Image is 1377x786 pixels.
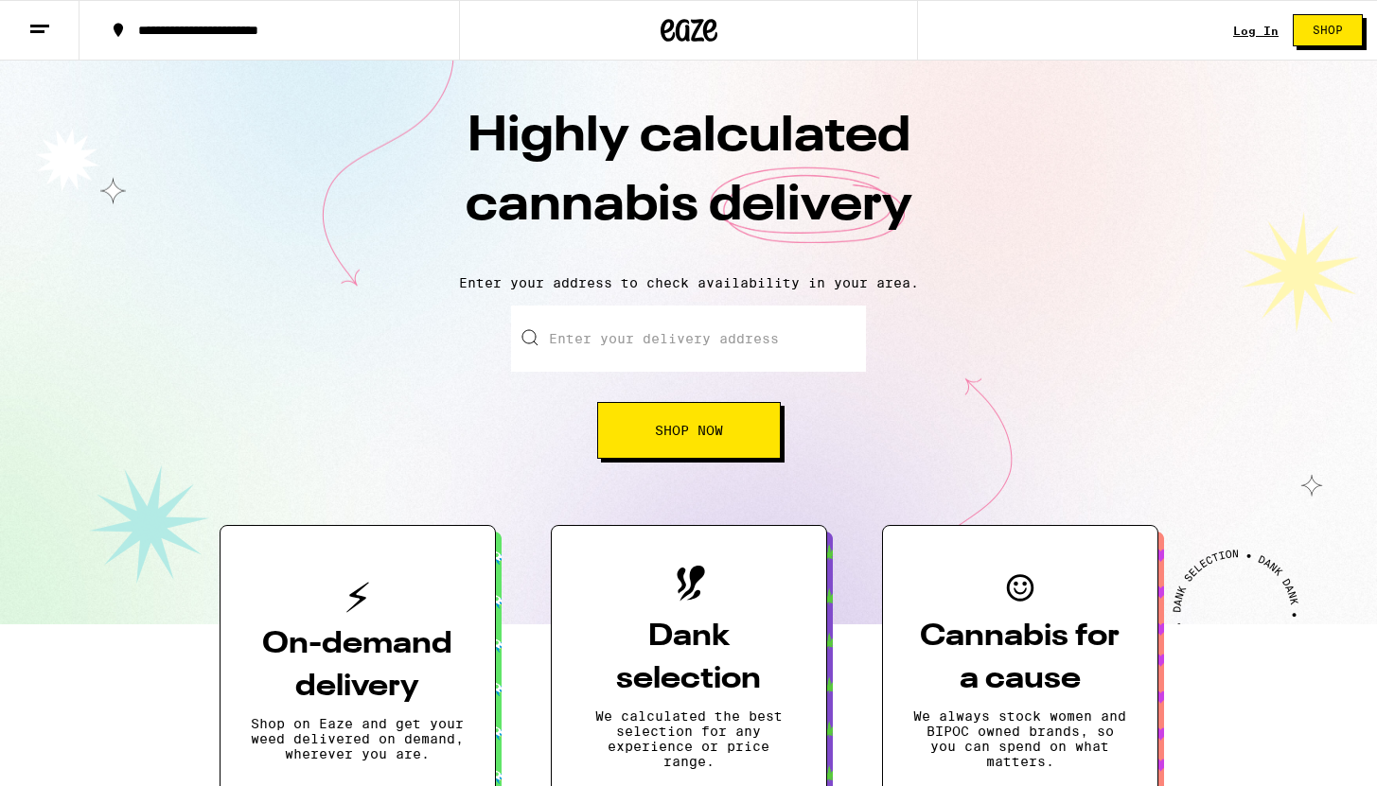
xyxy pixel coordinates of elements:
[251,623,465,708] h3: On-demand delivery
[1313,25,1343,36] span: Shop
[1233,25,1279,37] a: Log In
[251,716,465,761] p: Shop on Eaze and get your weed delivered on demand, wherever you are.
[1279,14,1377,46] a: Shop
[358,103,1020,260] h1: Highly calculated cannabis delivery
[582,616,796,701] h3: Dank selection
[19,275,1358,290] p: Enter your address to check availability in your area.
[913,616,1127,701] h3: Cannabis for a cause
[511,306,866,372] input: Enter your delivery address
[597,402,781,459] button: Shop Now
[913,708,1127,769] p: We always stock women and BIPOC owned brands, so you can spend on what matters.
[1293,14,1363,46] button: Shop
[655,424,723,437] span: Shop Now
[582,708,796,769] p: We calculated the best selection for any experience or price range.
